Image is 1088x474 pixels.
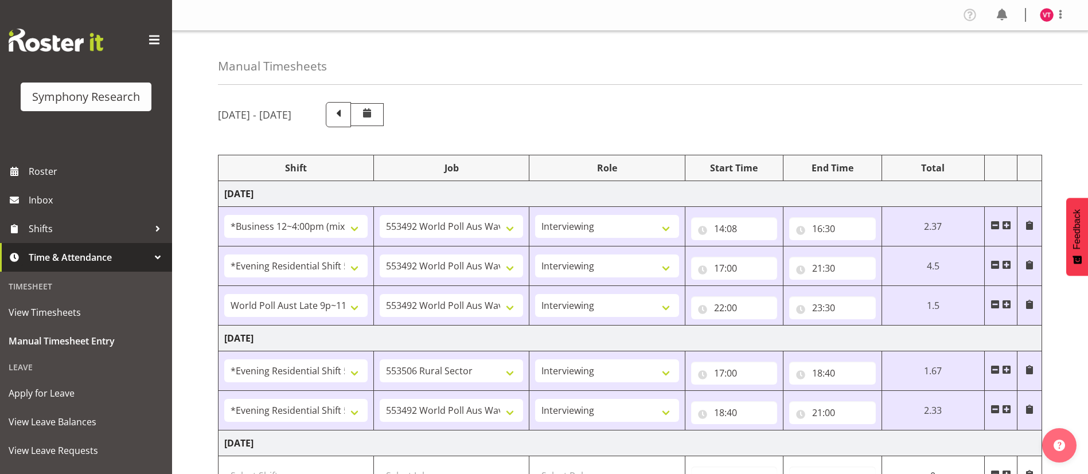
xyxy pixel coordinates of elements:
[691,217,778,240] input: Click to select...
[380,161,523,175] div: Job
[789,362,876,385] input: Click to select...
[9,332,163,350] span: Manual Timesheet Entry
[3,327,169,355] a: Manual Timesheet Entry
[3,408,169,436] a: View Leave Balances
[1054,440,1065,451] img: help-xxl-2.png
[3,298,169,327] a: View Timesheets
[1066,198,1088,276] button: Feedback - Show survey
[219,181,1042,207] td: [DATE]
[691,161,778,175] div: Start Time
[882,286,984,326] td: 1.5
[9,385,163,402] span: Apply for Leave
[219,326,1042,351] td: [DATE]
[29,220,149,237] span: Shifts
[789,401,876,424] input: Click to select...
[691,296,778,319] input: Click to select...
[789,217,876,240] input: Click to select...
[888,161,978,175] div: Total
[789,257,876,280] input: Click to select...
[29,249,149,266] span: Time & Attendance
[882,391,984,430] td: 2.33
[224,161,368,175] div: Shift
[9,29,103,52] img: Rosterit website logo
[218,60,327,73] h4: Manual Timesheets
[29,163,166,180] span: Roster
[691,257,778,280] input: Click to select...
[9,413,163,430] span: View Leave Balances
[1072,209,1082,249] span: Feedback
[219,430,1042,456] td: [DATE]
[29,191,166,209] span: Inbox
[32,88,140,105] div: Symphony Research
[3,275,169,298] div: Timesheet
[3,355,169,379] div: Leave
[1040,8,1054,22] img: vala-tone11405.jpg
[882,207,984,246] td: 2.37
[535,161,678,175] div: Role
[882,351,984,391] td: 1.67
[9,304,163,321] span: View Timesheets
[3,436,169,465] a: View Leave Requests
[3,379,169,408] a: Apply for Leave
[218,108,291,121] h5: [DATE] - [DATE]
[789,296,876,319] input: Click to select...
[789,161,876,175] div: End Time
[882,246,984,286] td: 4.5
[9,442,163,459] span: View Leave Requests
[691,401,778,424] input: Click to select...
[691,362,778,385] input: Click to select...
